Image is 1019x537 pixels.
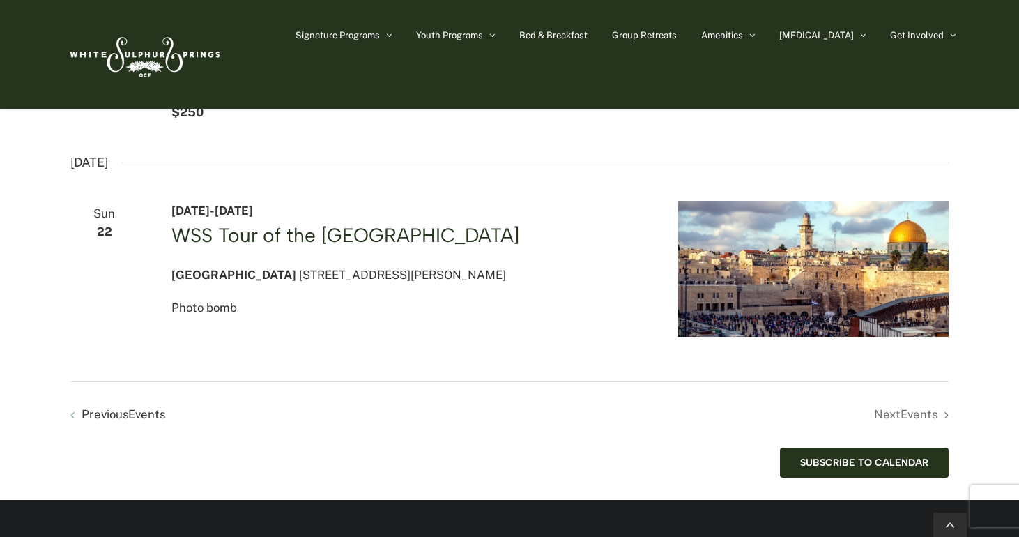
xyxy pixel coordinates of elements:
[171,105,204,119] span: $250
[70,151,108,174] time: [DATE]
[70,204,138,224] span: Sun
[215,204,253,218] span: [DATE]
[612,31,677,40] span: Group Retreats
[678,201,949,337] img: wailing-wall
[299,268,506,282] span: [STREET_ADDRESS][PERSON_NAME]
[63,22,224,87] img: White Sulphur Springs Logo
[171,204,210,218] span: [DATE]
[70,222,138,242] span: 22
[416,31,483,40] span: Youth Programs
[171,204,253,218] time: -
[701,31,743,40] span: Amenities
[171,223,519,247] a: WSS Tour of the [GEOGRAPHIC_DATA]
[82,404,165,425] span: Previous
[890,31,944,40] span: Get Involved
[63,404,165,425] a: Previous Events
[128,407,165,421] span: Events
[779,31,854,40] span: [MEDICAL_DATA]
[171,298,645,318] p: Photo bomb
[519,31,588,40] span: Bed & Breakfast
[296,31,380,40] span: Signature Programs
[800,457,928,469] button: Subscribe to calendar
[171,268,296,282] span: [GEOGRAPHIC_DATA]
